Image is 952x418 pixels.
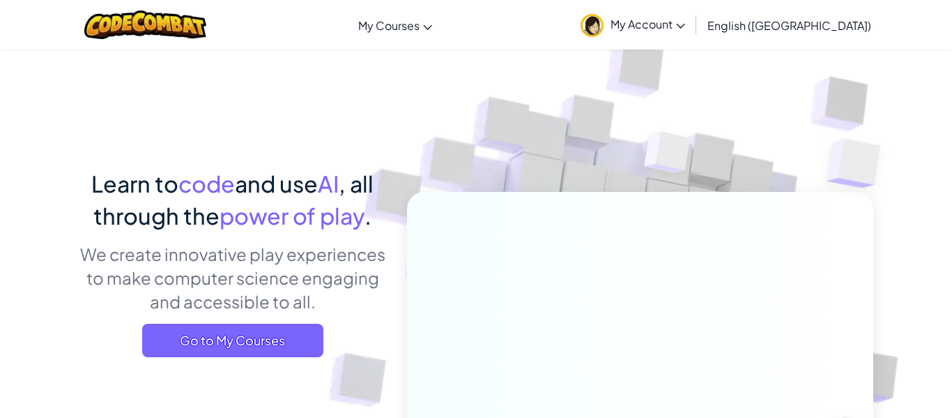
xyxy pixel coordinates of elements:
span: My Account [611,17,685,31]
span: . [364,202,371,230]
a: My Account [574,3,692,47]
span: code [178,170,235,197]
span: power of play [220,202,364,230]
img: Overlap cubes [799,105,919,223]
a: My Courses [351,6,439,44]
span: Learn to [91,170,178,197]
a: Go to My Courses [142,324,323,357]
img: Overlap cubes [618,104,719,208]
img: CodeCombat logo [84,10,206,39]
span: My Courses [358,18,420,33]
img: avatar [581,14,604,37]
span: AI [318,170,339,197]
a: English ([GEOGRAPHIC_DATA]) [700,6,878,44]
p: We create innovative play experiences to make computer science engaging and accessible to all. [79,242,386,313]
span: and use [235,170,318,197]
span: English ([GEOGRAPHIC_DATA]) [707,18,871,33]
